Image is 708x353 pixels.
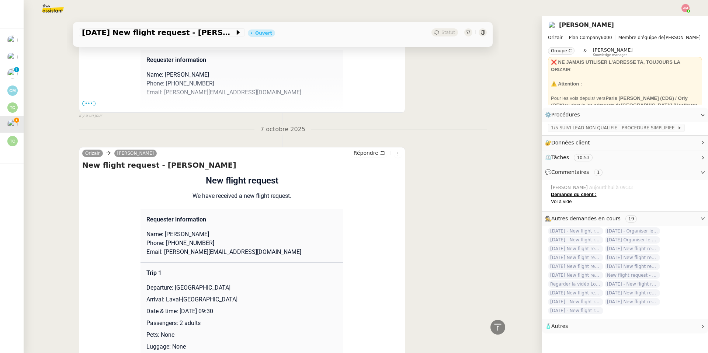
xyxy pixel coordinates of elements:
[7,119,18,129] img: users%2FC9SBsJ0duuaSgpQFj5LgoEX8n0o2%2Favatar%2Fec9d51b8-9413-4189-adfb-7be4d8c96a3c
[441,30,455,35] span: Statut
[594,169,603,176] nz-tag: 1
[7,136,18,146] img: svg
[605,254,660,261] span: [DATE] New flight request - Hanzla kazi
[583,47,587,57] span: &
[542,212,708,226] div: 🕵️Autres demandes en cours 19
[7,69,18,79] img: users%2FlP2L64NyJUYGf6yukvER3qNbi773%2Favatar%2Faa4062d0-caf6-4ead-8344-864088a2b108
[574,154,593,161] nz-tag: 10:53
[146,215,337,224] p: Requester information
[545,154,599,160] span: ⏲️
[542,165,708,179] div: 💬Commentaires 1
[551,323,568,329] span: Autres
[545,216,640,221] span: 🕵️
[593,47,632,57] app-user-label: Knowledge manager
[548,245,603,252] span: [DATE] New flight request - [PERSON_NAME]
[618,35,664,40] span: Membre d'équipe de
[593,47,632,53] span: [PERSON_NAME]
[542,150,708,165] div: ⏲️Tâches 10:53
[14,67,19,72] nz-badge-sup: 1
[7,35,18,45] img: users%2FlP2L64NyJUYGf6yukvER3qNbi773%2Favatar%2Faa4062d0-caf6-4ead-8344-864088a2b108
[255,31,272,35] div: Ouvert
[82,29,235,36] span: [DATE] New flight request - [PERSON_NAME]
[545,169,605,175] span: 💬
[605,245,660,252] span: [DATE] New flight request - [PERSON_NAME]
[551,154,569,160] span: Tâches
[146,79,337,88] p: Phone: [PHONE_NUMBER]
[605,236,660,244] span: [DATE] Organiser le vol pour [PERSON_NAME]
[551,184,589,191] span: [PERSON_NAME]
[548,289,603,297] span: [DATE] New flight request - [PERSON_NAME]
[548,254,603,261] span: [DATE] New flight request - [PERSON_NAME]
[548,263,603,270] span: [DATE] New flight request - [PERSON_NAME]
[605,298,660,305] span: [DATE] New flight request - [PERSON_NAME]
[551,95,699,131] div: Pour les vols depuis/ vers ou depuis les aéroports de pensez à regarder les prix depuis
[146,331,337,339] p: Pets: None
[551,95,688,108] strong: Paris [PERSON_NAME] (CDG) / Orly (ORY)
[146,248,337,256] p: Email: [PERSON_NAME][EMAIL_ADDRESS][DOMAIN_NAME]
[548,35,563,40] span: Orizair
[146,269,337,277] p: Trip 1
[548,298,603,305] span: [DATE] - New flight request - [PERSON_NAME]
[551,140,590,146] span: Données client
[548,47,575,55] nz-tag: Groupe C
[593,53,627,57] span: Knowledge manager
[605,272,660,279] span: New flight request - [PERSON_NAME]
[146,319,337,328] p: Passengers: 2 adults
[548,280,603,288] span: Regarder la vidéo Loom HubSpot
[146,295,337,304] p: Arrival: Laval-[GEOGRAPHIC_DATA]
[146,70,337,79] p: Name: [PERSON_NAME]
[589,184,634,191] span: Aujourd’hui à 09:33
[551,198,702,205] div: Vol à vide
[114,150,157,157] a: [PERSON_NAME]
[551,112,580,118] span: Procédures
[254,125,311,134] span: 7 octobre 2025
[548,34,702,41] span: [PERSON_NAME]
[146,109,337,118] p: Trip 1
[548,227,603,235] span: [DATE] - New flight request - [PERSON_NAME]
[542,108,708,122] div: ⚙️Procédures
[548,307,603,314] span: [DATE] - New flight request - [PERSON_NAME]
[551,169,589,175] span: Commentaires
[146,307,337,316] p: Date & time: [DATE] 09:30
[146,342,337,351] p: Luggage: None
[545,139,593,147] span: 🔐
[545,111,583,119] span: ⚙️
[7,102,18,113] img: svg
[7,85,18,96] img: svg
[79,113,102,119] span: il y a un jour
[82,150,103,157] a: Orizair
[569,35,601,40] span: Plan Company
[140,192,343,200] p: We have received a new flight request.
[548,272,603,279] span: [DATE] New flight request - [PERSON_NAME]
[7,52,18,62] img: users%2FZQQIdhcXkybkhSUIYGy0uz77SOL2%2Favatar%2F1738315307335.jpeg
[354,149,378,157] span: Répondre
[551,81,582,87] u: ⚠️ Attention :
[625,215,637,223] nz-tag: 19
[605,227,660,235] span: [DATE] - Organiser le vol [GEOGRAPHIC_DATA]-[GEOGRAPHIC_DATA] pour [PERSON_NAME]
[82,101,96,106] span: •••
[542,136,708,150] div: 🔐Données client
[146,230,337,239] p: Name: [PERSON_NAME]
[146,283,337,292] p: Departure: [GEOGRAPHIC_DATA]
[601,35,612,40] span: 6000
[559,21,614,28] a: [PERSON_NAME]
[545,323,568,329] span: 🧴
[548,21,556,29] img: users%2FC9SBsJ0duuaSgpQFj5LgoEX8n0o2%2Favatar%2Fec9d51b8-9413-4189-adfb-7be4d8c96a3c
[681,4,690,12] img: svg
[551,192,597,197] u: Demande du client :
[146,56,337,64] p: Requester information
[542,319,708,333] div: 🧴Autres
[146,239,337,248] p: Phone: [PHONE_NUMBER]
[551,124,677,132] span: 1/5 SUIVI LEAD NON QUALIFIE - PROCEDURE SIMPLIFIEE
[551,59,680,72] strong: ❌ NE JAMAIS UTILISER L'ADRESSE TA, TOUJOURS LA ORIZAIR
[605,289,660,297] span: [DATE] New flight request - [PERSON_NAME]
[146,88,337,97] p: Email: [PERSON_NAME][EMAIL_ADDRESS][DOMAIN_NAME]
[548,236,603,244] span: [DATE] - New flight request - [PERSON_NAME]
[605,263,660,270] span: [DATE] New flight request - mjioo miijmo
[551,216,621,221] span: Autres demandes en cours
[82,160,402,170] h4: New flight request - [PERSON_NAME]
[351,149,388,157] button: Répondre
[551,102,698,122] strong: [GEOGRAPHIC_DATA] (Heathrow, [GEOGRAPHIC_DATA], [GEOGRAPHIC_DATA], [GEOGRAPHIC_DATA])
[605,280,660,288] span: [DATE] - New flight request - [PERSON_NAME]
[140,174,343,187] h1: New flight request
